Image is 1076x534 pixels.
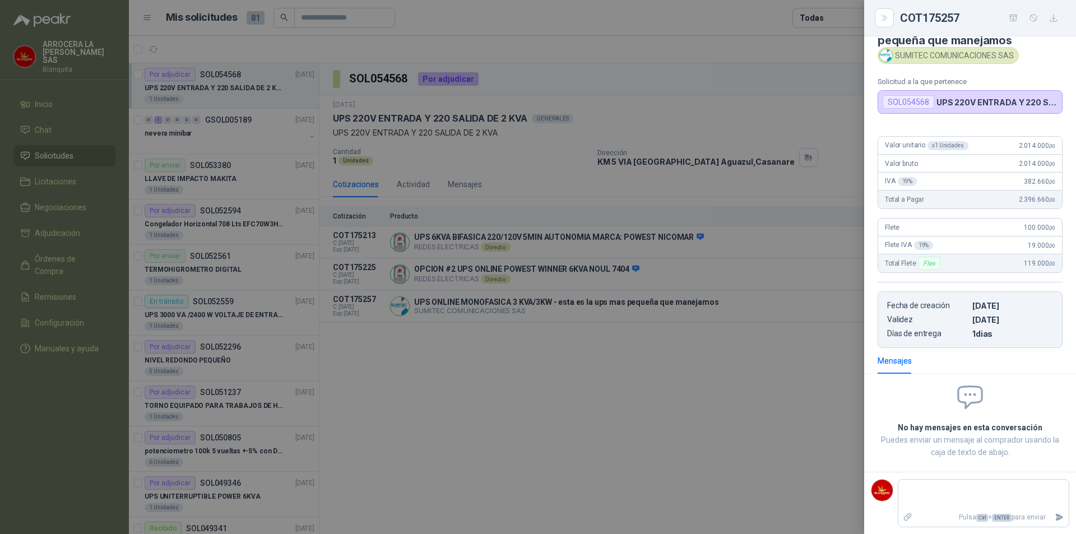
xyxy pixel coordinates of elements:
p: [DATE] [972,315,1053,324]
span: ,00 [1049,225,1055,231]
p: [DATE] [972,301,1053,310]
p: Días de entrega [887,329,968,338]
span: 19.000 [1028,242,1055,249]
div: Flex [918,257,940,270]
span: ,00 [1049,179,1055,185]
span: Ctrl [976,514,988,522]
label: Adjuntar archivos [898,508,917,527]
div: SOL054568 [883,95,934,109]
div: SUMITEC COMUNICACIONES SAS [878,47,1019,64]
span: Flete IVA [885,241,933,250]
div: 19 % [898,177,917,186]
span: Valor unitario [885,141,968,150]
span: 382.660 [1024,178,1055,185]
span: ,00 [1049,161,1055,167]
span: Flete [885,224,899,231]
span: Valor bruto [885,160,917,168]
span: 2.014.000 [1019,142,1055,150]
div: Mensajes [878,355,912,367]
div: 19 % [914,241,934,250]
img: Company Logo [871,480,893,501]
span: Total a Pagar [885,196,924,203]
span: ,00 [1049,143,1055,149]
button: Close [878,11,891,25]
span: ,00 [1049,261,1055,267]
p: UPS 220V ENTRADA Y 220 SALIDA DE 2 KVA [936,97,1058,107]
p: Solicitud a la que pertenece [878,77,1063,86]
span: 2.014.000 [1019,160,1055,168]
div: x 1 Unidades [927,141,968,150]
p: 1 dias [972,329,1053,338]
span: 2.396.660 [1019,196,1055,203]
span: Total Flete [885,257,943,270]
button: Enviar [1050,508,1069,527]
img: Company Logo [880,49,892,62]
span: 100.000 [1024,224,1055,231]
p: Puedes enviar un mensaje al comprador usando la caja de texto de abajo. [878,434,1063,458]
p: Validez [887,315,968,324]
span: 119.000 [1024,259,1055,267]
span: ,00 [1049,197,1055,203]
span: IVA [885,177,917,186]
span: ENTER [992,514,1012,522]
p: Fecha de creación [887,301,968,310]
div: COT175257 [900,9,1063,27]
p: Pulsa + para enviar [917,508,1051,527]
span: ,00 [1049,243,1055,249]
h2: No hay mensajes en esta conversación [878,421,1063,434]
